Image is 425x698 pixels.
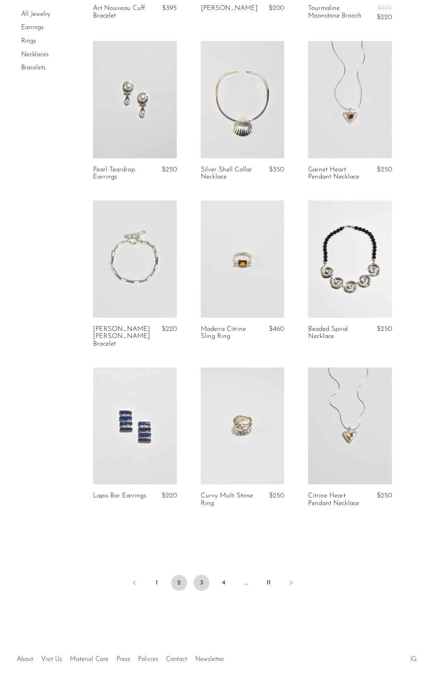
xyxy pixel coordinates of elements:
a: Curvy Multi Stone Ring [201,492,255,507]
a: Madeira Citrine Sling Ring [201,326,255,340]
span: $200 [269,5,284,12]
span: $250 [269,492,284,499]
a: Earrings [21,25,43,31]
a: 11 [261,575,277,591]
a: Tourmaline Moonstone Brooch [308,5,362,21]
span: $220 [162,326,177,332]
a: [PERSON_NAME] [201,5,258,12]
span: 2 [171,575,187,591]
span: $350 [269,166,284,173]
a: All Jewelry [21,11,50,18]
span: $395 [162,5,177,12]
span: $250 [377,326,392,332]
a: 1 [149,575,165,591]
a: Rings [21,38,36,44]
span: $250 [377,166,392,173]
a: Visit Us [41,656,62,663]
a: Beaded Spiral Necklace [308,326,362,340]
a: [PERSON_NAME] [PERSON_NAME] Bracelet [93,326,150,348]
a: Pearl Teardrop Earrings [93,166,147,181]
span: $220 [377,14,392,21]
a: Policies [138,656,158,663]
a: Necklaces [21,51,49,58]
span: … [238,575,254,591]
a: Art Nouveau Cuff Bracelet [93,5,147,20]
a: Bracelets [21,65,45,71]
span: $250 [377,492,392,499]
a: Material Care [70,656,109,663]
a: Garnet Heart Pendant Necklace [308,166,362,181]
ul: Quick links [13,650,228,665]
a: Previous [127,575,142,592]
span: $250 [162,166,177,173]
span: $220 [162,492,177,499]
a: Silver Shell Collar Necklace [201,166,255,181]
span: $275 [378,5,392,12]
a: Citrine Heart Pendant Necklace [308,492,362,507]
a: About [17,656,33,663]
a: 4 [216,575,232,591]
a: Next [283,575,299,592]
span: $460 [269,326,284,332]
a: IG [410,656,417,663]
a: 3 [194,575,210,591]
a: Press [117,656,130,663]
a: Lapis Bar Earrings [93,492,146,499]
